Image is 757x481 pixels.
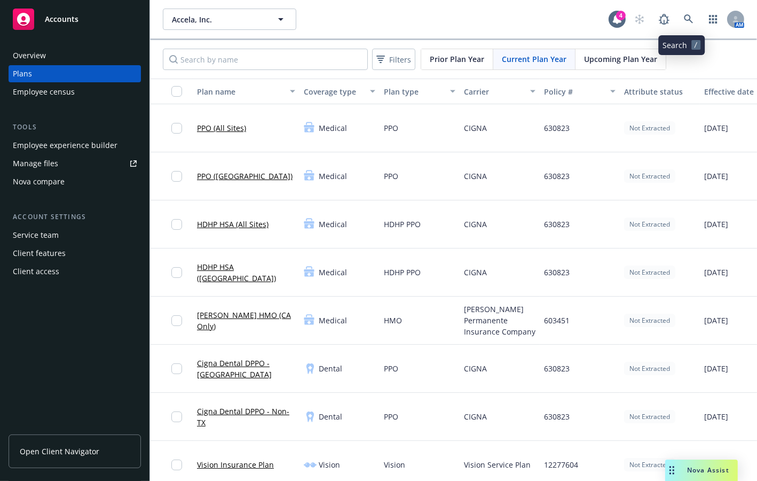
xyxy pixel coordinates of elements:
[197,459,274,470] a: Vision Insurance Plan
[319,459,340,470] span: Vision
[299,79,380,104] button: Coverage type
[163,49,368,70] input: Search by name
[304,86,364,97] div: Coverage type
[703,9,724,30] a: Switch app
[319,411,342,422] span: Dental
[704,122,728,134] span: [DATE]
[13,155,58,172] div: Manage files
[197,86,283,97] div: Plan name
[540,79,620,104] button: Policy #
[171,171,182,182] input: Toggle Row Selected
[665,460,738,481] button: Nova Assist
[197,309,295,332] a: [PERSON_NAME] HMO (CA Only)
[171,267,182,278] input: Toggle Row Selected
[384,267,421,278] span: HDHP PPO
[629,9,650,30] a: Start snowing
[197,170,293,182] a: PPO ([GEOGRAPHIC_DATA])
[704,363,728,374] span: [DATE]
[687,466,729,475] span: Nova Assist
[9,65,141,82] a: Plans
[544,315,570,326] span: 603451
[9,83,141,100] a: Employee census
[464,170,487,182] span: CIGNA
[624,169,675,183] div: Not Extracted
[163,9,296,30] button: Accela, Inc.
[624,410,675,423] div: Not Extracted
[171,86,182,97] input: Select all
[384,411,398,422] span: PPO
[384,86,444,97] div: Plan type
[544,86,604,97] div: Policy #
[544,459,578,470] span: 12277604
[704,459,728,470] span: [DATE]
[13,137,117,154] div: Employee experience builder
[197,219,269,230] a: HDHP HSA (All Sites)
[171,123,182,134] input: Toggle Row Selected
[624,314,675,327] div: Not Extracted
[171,315,182,326] input: Toggle Row Selected
[197,406,295,428] a: Cigna Dental DPPO - Non-TX
[704,411,728,422] span: [DATE]
[384,122,398,134] span: PPO
[384,459,405,470] span: Vision
[384,170,398,182] span: PPO
[13,83,75,100] div: Employee census
[624,121,675,135] div: Not Extracted
[624,218,675,231] div: Not Extracted
[13,263,59,280] div: Client access
[384,363,398,374] span: PPO
[464,122,487,134] span: CIGNA
[319,170,347,182] span: Medical
[171,412,182,422] input: Toggle Row Selected
[665,460,679,481] div: Drag to move
[193,79,299,104] button: Plan name
[464,304,535,337] span: [PERSON_NAME] Permanente Insurance Company
[13,65,32,82] div: Plans
[464,411,487,422] span: CIGNA
[620,79,700,104] button: Attribute status
[9,122,141,133] div: Tools
[502,53,566,65] span: Current Plan Year
[13,47,46,64] div: Overview
[464,459,531,470] span: Vision Service Plan
[464,86,524,97] div: Carrier
[616,11,626,20] div: 4
[9,173,141,190] a: Nova compare
[544,122,570,134] span: 630823
[464,219,487,230] span: CIGNA
[380,79,460,104] button: Plan type
[319,219,347,230] span: Medical
[9,155,141,172] a: Manage files
[544,363,570,374] span: 630823
[464,363,487,374] span: CIGNA
[704,219,728,230] span: [DATE]
[624,458,675,471] div: Not Extracted
[389,54,411,65] span: Filters
[678,9,699,30] a: Search
[171,219,182,230] input: Toggle Row Selected
[197,261,295,284] a: HDHP HSA ([GEOGRAPHIC_DATA])
[9,245,141,262] a: Client features
[384,219,421,230] span: HDHP PPO
[624,86,696,97] div: Attribute status
[319,363,342,374] span: Dental
[319,315,347,326] span: Medical
[9,212,141,222] div: Account settings
[372,49,415,70] button: Filters
[319,267,347,278] span: Medical
[374,52,413,67] span: Filters
[624,362,675,375] div: Not Extracted
[197,358,295,380] a: Cigna Dental DPPO - [GEOGRAPHIC_DATA]
[704,170,728,182] span: [DATE]
[430,53,484,65] span: Prior Plan Year
[544,219,570,230] span: 630823
[9,263,141,280] a: Client access
[464,267,487,278] span: CIGNA
[319,122,347,134] span: Medical
[653,9,675,30] a: Report a Bug
[13,173,65,190] div: Nova compare
[9,47,141,64] a: Overview
[9,4,141,34] a: Accounts
[704,267,728,278] span: [DATE]
[584,53,657,65] span: Upcoming Plan Year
